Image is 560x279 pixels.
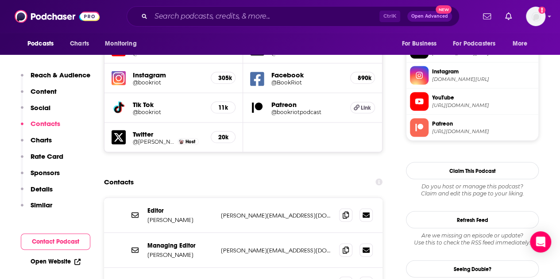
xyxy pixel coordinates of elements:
span: https://www.patreon.com/bookriotpodcast [432,128,535,134]
p: Social [31,103,50,112]
p: Rate Card [31,152,63,161]
button: Content [21,87,57,103]
button: Social [21,103,50,120]
a: @bookriot [133,79,204,85]
img: Podchaser - Follow, Share and Rate Podcasts [15,8,100,25]
a: Charts [64,35,94,52]
a: Show notifications dropdown [502,9,515,24]
p: Sponsors [31,168,60,177]
p: Contacts [31,119,60,128]
button: Show profile menu [526,7,545,26]
span: Link [361,104,371,111]
p: Editor [147,206,214,214]
p: Charts [31,136,52,144]
a: Link [350,102,375,113]
button: Sponsors [21,168,60,185]
button: open menu [395,35,448,52]
div: Are we missing an episode or update? Use this to check the RSS feed immediately. [406,232,539,246]
p: Content [31,87,57,96]
a: @BookRiot [271,79,343,85]
input: Search podcasts, credits, & more... [151,9,379,23]
button: open menu [21,35,65,52]
button: Refresh Feed [406,211,539,228]
span: Monitoring [105,38,136,50]
a: @[PERSON_NAME] [133,138,175,145]
button: open menu [447,35,508,52]
h5: 20k [218,133,228,141]
a: Show notifications dropdown [479,9,494,24]
a: Patreon[URL][DOMAIN_NAME] [410,118,535,137]
div: Search podcasts, credits, & more... [127,6,460,27]
span: For Business [402,38,436,50]
p: [PERSON_NAME] [147,216,214,223]
button: Reach & Audience [21,71,90,87]
span: Do you host or manage this podcast? [406,183,539,190]
p: [PERSON_NAME][EMAIL_ADDRESS][DOMAIN_NAME] [221,211,332,219]
span: Patreon [432,119,535,127]
button: Similar [21,201,52,217]
img: iconImage [112,71,126,85]
span: Ctrl K [379,11,400,22]
button: Details [21,185,53,201]
a: Open Website [31,258,81,265]
a: @bookriot [133,108,204,115]
span: More [513,38,528,50]
p: Managing Editor [147,241,214,249]
span: YouTube [432,93,535,101]
h5: Facebook [271,70,343,79]
h5: Patreon [271,100,343,108]
a: YouTube[URL][DOMAIN_NAME] [410,92,535,111]
button: Contact Podcast [21,233,90,250]
button: Rate Card [21,152,63,168]
span: https://www.youtube.com/@BookRiotVideo [432,102,535,108]
span: Podcasts [27,38,54,50]
div: Claim and edit this page to your liking. [406,183,539,197]
svg: Add a profile image [538,7,545,14]
span: Open Advanced [411,14,448,19]
span: For Podcasters [453,38,495,50]
button: open menu [506,35,539,52]
h5: Tik Tok [133,100,204,108]
p: Details [31,185,53,193]
h5: 305k [218,74,228,81]
img: User Profile [526,7,545,26]
h2: Contacts [104,173,134,190]
h5: Twitter [133,130,204,138]
span: Charts [70,38,89,50]
p: Reach & Audience [31,71,90,79]
span: Host [185,138,195,144]
div: Open Intercom Messenger [530,231,551,252]
p: [PERSON_NAME][EMAIL_ADDRESS][DOMAIN_NAME] [221,246,332,254]
a: Seeing Double? [406,260,539,277]
a: @bookriotpodcast [271,108,343,115]
p: Similar [31,201,52,209]
button: open menu [99,35,148,52]
img: Rebecca Schinsky [179,139,184,144]
span: Logged in as SarahCBreivogel [526,7,545,26]
span: Instagram [432,67,535,75]
button: Open AdvancedNew [407,11,452,22]
button: Claim This Podcast [406,162,539,179]
a: Instagram[DOMAIN_NAME][URL] [410,66,535,84]
h5: 890k [358,74,367,81]
button: Contacts [21,119,60,136]
button: Charts [21,136,52,152]
span: New [436,5,452,14]
span: instagram.com/bookriot [432,76,535,82]
p: [PERSON_NAME] [147,251,214,258]
h5: Instagram [133,70,204,79]
h5: 11k [218,103,228,111]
